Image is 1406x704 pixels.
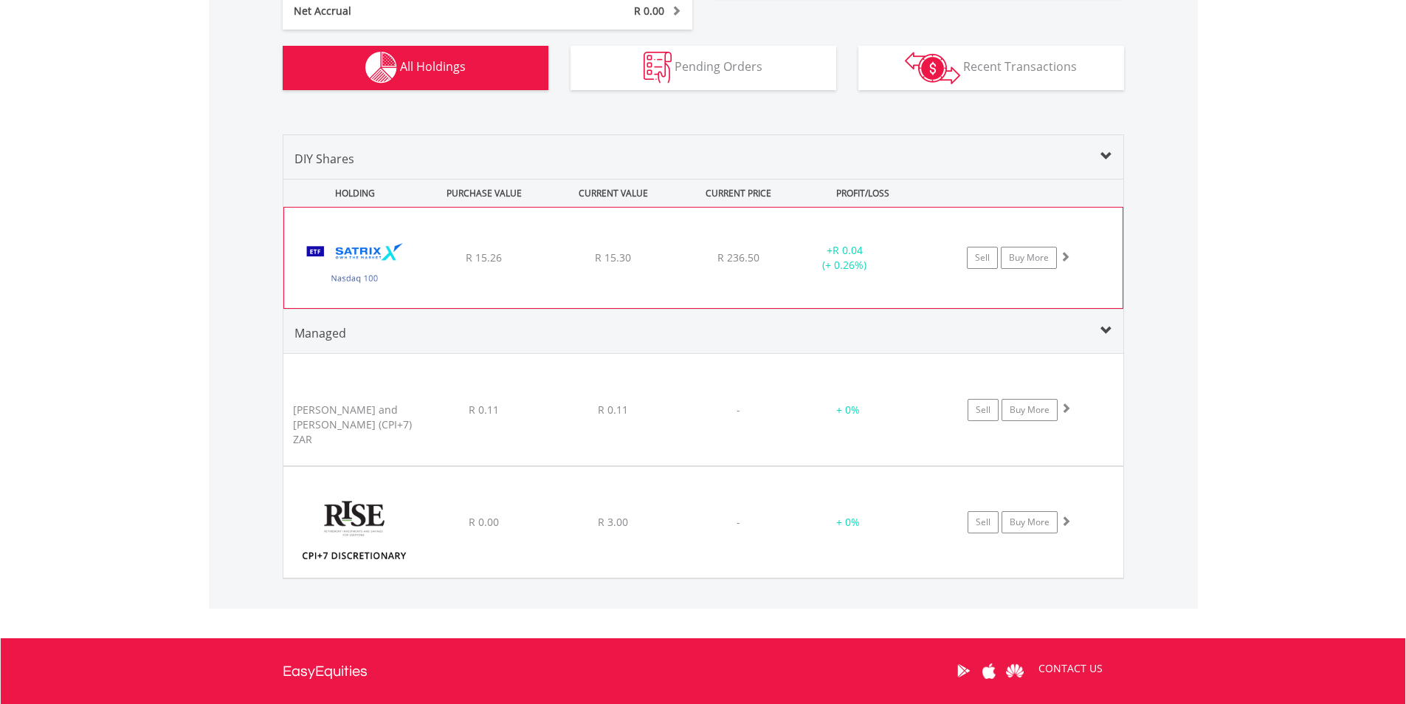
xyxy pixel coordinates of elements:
[400,58,466,75] span: All Holdings
[1001,247,1057,269] a: Buy More
[737,515,740,529] span: -
[469,403,499,417] span: R 0.11
[595,250,631,264] span: R 15.30
[466,250,502,264] span: R 15.26
[833,243,863,257] span: R 0.04
[634,4,664,18] span: R 0.00
[967,247,998,269] a: Sell
[789,243,900,273] div: + (+ 0.26%)
[1028,648,1113,689] a: CONTACT US
[801,403,895,417] div: + 0%
[421,180,548,207] div: PURCHASE VALUE
[365,52,397,83] img: holdings-wht.png
[644,52,672,83] img: pending_instructions-wht.png
[291,485,418,574] img: RISE%20CPI%207%20Discretionary.png
[1002,511,1058,533] a: Buy More
[1002,399,1058,421] a: Buy More
[968,399,999,421] a: Sell
[858,46,1124,90] button: Recent Transactions
[737,403,740,417] span: -
[598,403,628,417] span: R 0.11
[1002,648,1028,694] a: Huawei
[976,648,1002,694] a: Apple
[598,515,628,529] span: R 3.00
[679,180,796,207] div: CURRENT PRICE
[294,325,346,341] span: Managed
[968,511,999,533] a: Sell
[675,58,762,75] span: Pending Orders
[571,46,836,90] button: Pending Orders
[294,151,354,167] span: DIY Shares
[283,4,522,18] div: Net Accrual
[717,250,759,264] span: R 236.50
[951,648,976,694] a: Google Play
[293,403,416,447] div: [PERSON_NAME] and [PERSON_NAME] (CPI+7) ZAR
[284,180,418,207] div: HOLDING
[801,515,895,530] div: + 0%
[551,180,677,207] div: CURRENT VALUE
[963,58,1077,75] span: Recent Transactions
[292,226,418,304] img: EQU.ZA.STXNDQ.png
[469,515,499,529] span: R 0.00
[283,46,548,90] button: All Holdings
[291,372,418,461] img: blank.png
[905,52,960,84] img: transactions-zar-wht.png
[800,180,926,207] div: PROFIT/LOSS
